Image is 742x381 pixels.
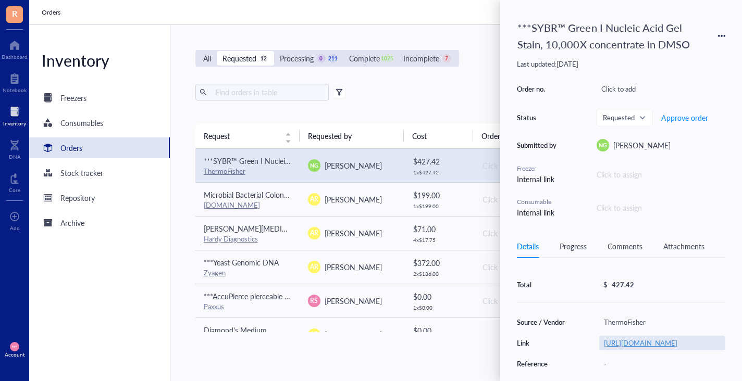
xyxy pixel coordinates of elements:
[204,268,226,277] a: Zyagen
[404,123,473,148] th: Cost
[29,187,170,208] a: Repository
[413,257,465,269] div: $ 372.00
[603,113,644,122] span: Requested
[317,54,326,63] div: 0
[2,37,28,60] a: Dashboard
[599,315,725,329] div: ThermoFisher
[325,296,382,306] span: [PERSON_NAME]
[325,228,382,238] span: [PERSON_NAME]
[517,164,559,173] div: Freezer
[413,271,465,277] div: 2 x $ 186.00
[599,141,607,149] span: NG
[413,291,465,302] div: $ 0.00
[29,137,170,158] a: Orders
[612,280,634,289] div: 427.42
[325,194,382,205] span: [PERSON_NAME]
[413,156,465,167] div: $ 427.42
[3,87,27,93] div: Notebook
[473,216,577,250] td: Click to add
[310,228,318,238] span: AR
[663,240,704,252] div: Attachments
[204,130,279,142] span: Request
[517,240,539,252] div: Details
[517,317,570,327] div: Source / Vendor
[3,120,26,126] div: Inventory
[517,197,559,207] div: Consumable
[195,123,300,148] th: Request
[349,53,380,64] div: Complete
[483,261,569,273] div: Click to add
[60,192,95,204] div: Repository
[560,240,587,252] div: Progress
[310,330,318,339] span: AR
[203,53,211,64] div: All
[413,237,465,243] div: 4 x $ 17.75
[442,54,451,63] div: 7
[517,59,725,69] div: Last updated: [DATE]
[325,160,382,171] span: [PERSON_NAME]
[325,262,382,272] span: [PERSON_NAME]
[517,338,570,348] div: Link
[597,202,642,213] div: Click to assign
[310,262,318,272] span: AR
[413,304,465,311] div: 1 x $ 0.00
[42,7,63,18] a: Orders
[597,169,725,180] div: Click to assign
[29,212,170,233] a: Archive
[204,223,427,234] span: [PERSON_NAME][MEDICAL_DATA] (SabDex) Agar, [PERSON_NAME]
[517,173,559,185] div: Internal link
[5,351,25,358] div: Account
[473,182,577,216] td: Click to add
[60,217,84,228] div: Archive
[483,227,569,239] div: Click to add
[517,359,570,369] div: Reference
[517,207,559,218] div: Internal link
[413,325,465,336] div: $ 0.00
[9,154,21,160] div: DNA
[3,70,27,93] a: Notebook
[473,123,577,148] th: Order no.
[513,17,712,55] div: ***SYBR™ Green I Nucleic Acid Gel Stain, 10,000X concentrate in DMSO
[608,240,642,252] div: Comments
[310,161,318,170] span: NG
[483,329,569,340] div: Click to add
[661,113,708,122] span: Approve order
[204,325,267,335] span: Diamond's Medium
[613,140,671,150] span: [PERSON_NAME]
[403,53,439,64] div: Incomplete
[517,280,570,289] div: Total
[473,317,577,351] td: Click to add
[12,345,17,348] span: MM
[517,141,559,150] div: Submitted by
[204,200,260,210] a: [DOMAIN_NAME]
[310,195,318,204] span: AR
[604,338,677,348] a: [URL][DOMAIN_NAME]
[661,109,709,126] button: Approve order
[603,280,608,289] div: $
[413,189,465,201] div: $ 199.00
[204,166,245,176] a: ThermoFisher
[473,284,577,317] td: Click to add
[2,54,28,60] div: Dashboard
[204,301,224,311] a: Paxxus
[204,234,258,244] a: Hardy Diagnostics
[204,189,316,200] span: Microbial Bacterial Colony Counter
[325,329,382,340] span: [PERSON_NAME]
[60,167,103,179] div: Stock tracker
[517,84,559,94] div: Order no.
[29,50,170,71] div: Inventory
[9,187,20,193] div: Core
[195,50,459,67] div: segmented control
[517,113,559,122] div: Status
[60,117,103,129] div: Consumables
[9,170,20,193] a: Core
[473,250,577,284] td: Click to add
[29,87,170,108] a: Freezers
[483,160,569,171] div: Click to add
[60,92,86,104] div: Freezers
[413,223,465,235] div: $ 71.00
[413,203,465,209] div: 1 x $ 199.00
[280,53,314,64] div: Processing
[483,295,569,307] div: Click to add
[413,169,465,175] div: 1 x $ 427.42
